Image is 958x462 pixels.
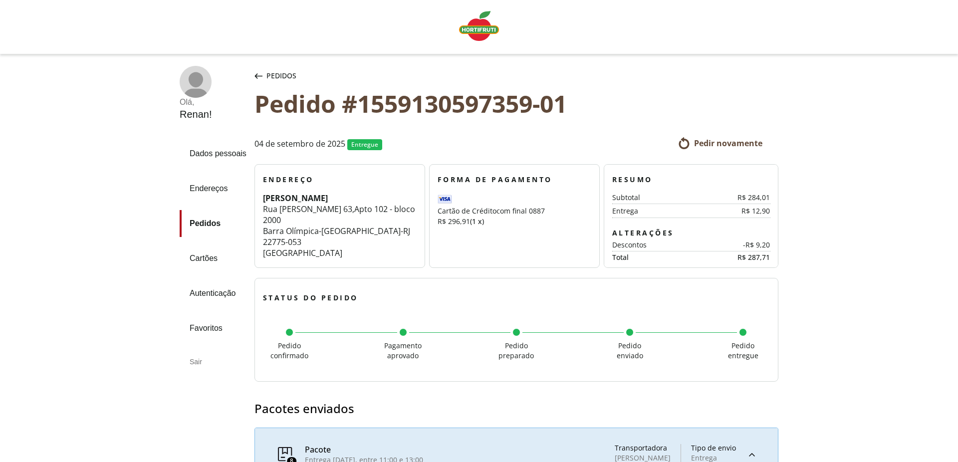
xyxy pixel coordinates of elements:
a: Favoritos [180,315,246,342]
span: Pedido preparado [498,341,534,360]
span: Pedido confirmado [270,341,308,360]
span: , [352,204,354,215]
span: [GEOGRAPHIC_DATA] [263,247,342,258]
span: 22775-053 [263,236,301,247]
strong: [PERSON_NAME] [263,193,328,204]
span: Pedido enviado [617,341,643,360]
div: Transportadora [615,444,671,452]
h3: Alterações [612,228,770,238]
h3: Forma de Pagamento [438,175,591,185]
span: Apto 102 - bloco 2000 [263,204,415,226]
span: - [401,226,403,236]
img: Visa [438,195,637,204]
span: Barra Olímpica [263,226,319,236]
div: Descontos [612,241,707,249]
div: Renan ! [180,109,212,120]
div: Sair [180,350,246,374]
span: Status do pedido [263,293,358,302]
h3: Endereço [263,175,417,185]
span: Rua [PERSON_NAME] [263,204,341,215]
div: Pacote [305,445,423,454]
div: R$ 287,71 [691,253,770,261]
span: 04 de setembro de 2025 [254,139,345,150]
div: -R$ 9,20 [707,241,770,249]
span: com final 0887 [496,206,545,216]
div: Olá , [180,98,212,107]
div: Entrega [691,454,736,462]
a: Autenticação [180,280,246,307]
span: Pagamento aprovado [384,341,422,360]
div: Total [612,253,691,261]
div: Cartão de Crédito [438,206,591,227]
a: Dados pessoais [180,140,246,167]
span: Pedido entregue [728,341,758,360]
span: [GEOGRAPHIC_DATA] [321,226,401,236]
a: Logo [455,7,503,47]
div: Subtotal [612,194,707,202]
span: R$ 296,91 [438,217,470,226]
a: Cartões [180,245,246,272]
h3: Pacotes enviados [254,402,778,416]
a: Endereços [180,175,246,202]
img: Logo [459,11,499,41]
span: Pedir novamente [694,138,762,149]
h3: Resumo [612,175,770,185]
span: Pedidos [266,71,296,81]
span: RJ [403,226,410,236]
div: Pedido #1559130597359-01 [254,90,778,117]
a: Pedidos [180,210,246,237]
span: Entregue [351,140,378,149]
div: R$ 12,90 [707,207,770,215]
span: 63 [343,204,352,215]
span: (1 x) [470,217,484,226]
div: [PERSON_NAME] [615,454,671,462]
button: Pedidos [252,66,298,86]
span: - [319,226,321,236]
a: Pedir novamente [678,137,762,149]
div: R$ 284,01 [707,194,770,202]
div: Tipo de envio [691,444,736,452]
div: Entrega [612,207,707,215]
